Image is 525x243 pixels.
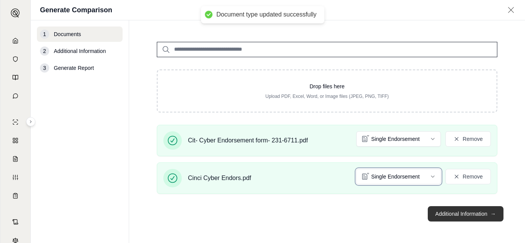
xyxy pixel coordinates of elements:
[2,32,29,49] a: Home
[40,46,49,56] div: 2
[40,5,112,15] h1: Generate Comparison
[188,136,308,145] span: Cit- Cyber Endorsement form- 231-6711.pdf
[445,169,491,184] button: Remove
[216,11,317,19] div: Document type updated successfully
[2,69,29,86] a: Prompt Library
[428,206,503,222] button: Additional Information→
[188,174,251,183] span: Cinci Cyber Endors.pdf
[490,210,496,218] span: →
[2,88,29,104] a: Chat
[2,132,29,149] a: Policy Comparisons
[40,63,49,73] div: 3
[54,47,106,55] span: Additional Information
[2,213,29,230] a: Contract Analysis
[2,150,29,167] a: Claim Coverage
[170,93,484,99] p: Upload PDF, Excel, Word, or Image files (JPEG, PNG, TIFF)
[11,8,20,18] img: Expand sidebar
[170,83,484,90] p: Drop files here
[445,131,491,147] button: Remove
[2,114,29,131] a: Single Policy
[2,51,29,68] a: Documents Vault
[2,187,29,204] a: Coverage Table
[40,30,49,39] div: 1
[2,169,29,186] a: Custom Report
[26,117,35,126] button: Expand sidebar
[54,64,94,72] span: Generate Report
[54,30,81,38] span: Documents
[8,5,23,21] button: Expand sidebar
